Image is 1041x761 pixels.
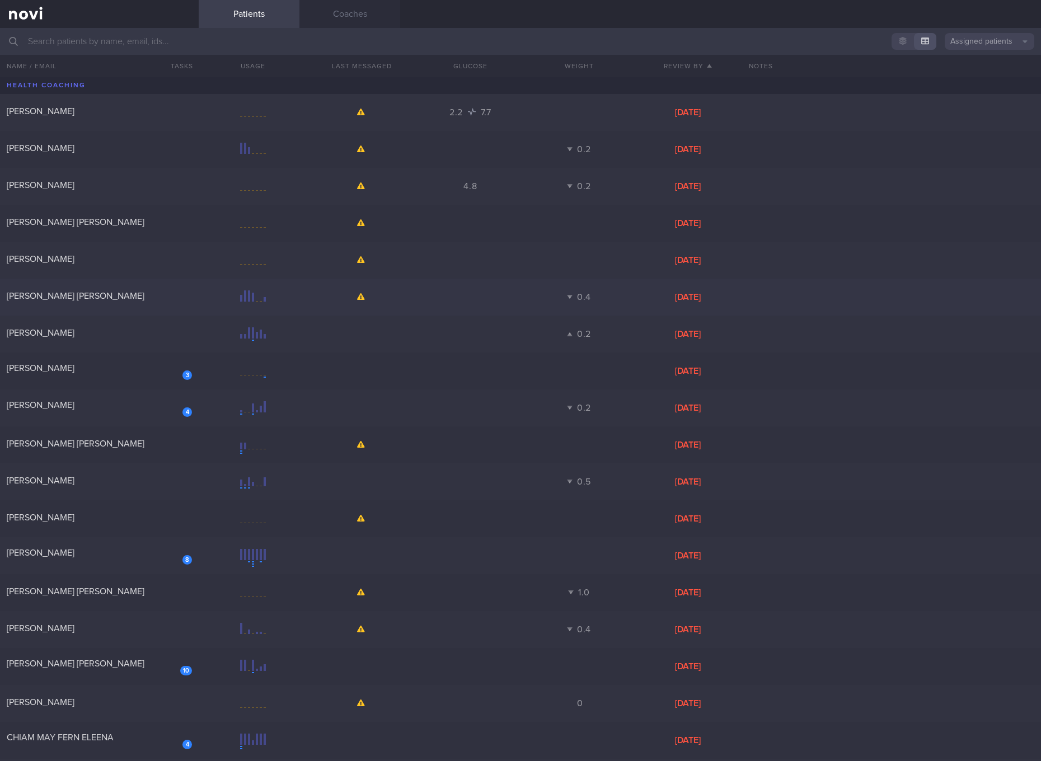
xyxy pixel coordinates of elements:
[7,181,74,190] span: [PERSON_NAME]
[577,330,591,339] span: 0.2
[634,107,742,118] div: [DATE]
[481,108,491,117] span: 7.7
[577,477,591,486] span: 0.5
[634,587,742,598] div: [DATE]
[7,255,74,264] span: [PERSON_NAME]
[634,218,742,229] div: [DATE]
[742,55,1041,77] div: Notes
[634,402,742,414] div: [DATE]
[7,513,74,522] span: [PERSON_NAME]
[7,548,74,557] span: [PERSON_NAME]
[7,698,74,707] span: [PERSON_NAME]
[182,407,192,417] div: 4
[307,55,416,77] button: Last Messaged
[7,144,74,153] span: [PERSON_NAME]
[577,293,591,302] span: 0.4
[7,328,74,337] span: [PERSON_NAME]
[634,476,742,487] div: [DATE]
[577,182,591,191] span: 0.2
[7,476,74,485] span: [PERSON_NAME]
[7,587,144,596] span: [PERSON_NAME] [PERSON_NAME]
[7,733,114,742] span: CHIAM MAY FERN ELEENA
[180,666,192,675] div: 10
[634,292,742,303] div: [DATE]
[634,735,742,746] div: [DATE]
[577,625,591,634] span: 0.4
[7,401,74,410] span: [PERSON_NAME]
[182,370,192,380] div: 3
[634,550,742,561] div: [DATE]
[416,55,524,77] button: Glucose
[945,33,1034,50] button: Assigned patients
[525,55,634,77] button: Weight
[634,365,742,377] div: [DATE]
[7,107,74,116] span: [PERSON_NAME]
[449,108,466,117] span: 2.2
[634,661,742,672] div: [DATE]
[634,439,742,450] div: [DATE]
[7,364,74,373] span: [PERSON_NAME]
[154,55,199,77] button: Tasks
[634,255,742,266] div: [DATE]
[634,55,742,77] button: Review By
[463,182,477,191] span: 4.8
[634,698,742,709] div: [DATE]
[634,513,742,524] div: [DATE]
[634,624,742,635] div: [DATE]
[182,555,192,565] div: 8
[7,624,74,633] span: [PERSON_NAME]
[577,145,591,154] span: 0.2
[577,699,583,708] span: 0
[199,55,307,77] div: Usage
[7,439,144,448] span: [PERSON_NAME] [PERSON_NAME]
[7,292,144,300] span: [PERSON_NAME] [PERSON_NAME]
[578,588,590,597] span: 1.0
[7,218,144,227] span: [PERSON_NAME] [PERSON_NAME]
[634,328,742,340] div: [DATE]
[634,144,742,155] div: [DATE]
[634,181,742,192] div: [DATE]
[577,403,591,412] span: 0.2
[182,740,192,749] div: 4
[7,659,144,668] span: [PERSON_NAME] [PERSON_NAME]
